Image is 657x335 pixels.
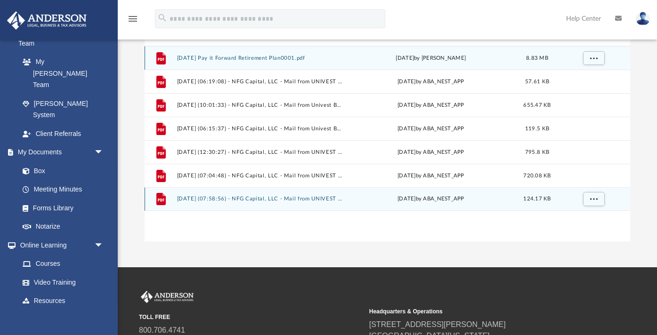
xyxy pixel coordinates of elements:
img: Anderson Advisors Platinum Portal [4,11,89,30]
span: 124.17 KB [524,197,551,202]
button: [DATE] (07:58:56) - NFG Capital, LLC - Mail from UNIVEST BANK AND TRUST CO..pdf [177,196,344,202]
i: menu [127,13,138,24]
div: [DATE] by ABA_NEST_APP [348,101,514,110]
span: 720.08 KB [524,173,551,178]
div: [DATE] by ABA_NEST_APP [348,125,514,133]
a: My Documentsarrow_drop_down [7,143,113,162]
a: Courses [13,255,113,273]
span: 8.83 MB [526,56,548,61]
a: menu [127,18,138,24]
small: TOLL FREE [139,313,363,321]
button: [DATE] (06:15:37) - NFG Capital, LLC - Mail from Univest Bank and Trust Co..pdf [177,126,344,132]
button: More options [583,51,605,65]
button: [DATE] Pay it Forward Retirement Plan0001.pdf [177,55,344,61]
a: Meeting Minutes [13,180,113,199]
img: User Pic [636,12,650,25]
a: [STREET_ADDRESS][PERSON_NAME] [369,320,506,328]
span: 57.61 KB [525,79,549,84]
a: Online Learningarrow_drop_down [7,236,113,255]
a: 800.706.4741 [139,326,185,334]
a: Forms Library [13,199,108,217]
button: [DATE] (12:30:27) - NFG Capital, LLC - Mail from UNIVEST BANK AND TRUST CO..pdf [177,149,344,155]
button: More options [583,192,605,207]
a: Box [13,161,108,180]
div: [DATE] by ABA_NEST_APP [348,148,514,157]
div: [DATE] by ABA_NEST_APP [348,78,514,86]
a: Notarize [13,217,113,236]
button: [DATE] (10:01:33) - NFG Capital, LLC - Mail from Univest Bank and Trust Co..pdf [177,102,344,108]
div: [DATE] by [PERSON_NAME] [348,54,514,63]
span: arrow_drop_down [94,236,113,255]
a: Client Referrals [13,124,113,143]
button: [DATE] (07:04:48) - NFG Capital, LLC - Mail from UNIVEST BANK AND TRUST CO..pdf [177,173,344,179]
span: 119.5 KB [525,126,549,131]
small: Headquarters & Operations [369,307,593,316]
span: arrow_drop_down [94,143,113,162]
div: [DATE] by ABA_NEST_APP [348,172,514,180]
button: [DATE] (06:19:08) - NFG Capital, LLC - Mail from UNIVEST BANK AND TRUST CO..pdf [177,79,344,85]
span: 655.47 KB [524,103,551,108]
span: 795.8 KB [525,150,549,155]
div: grid [145,46,630,241]
i: search [157,13,168,23]
div: [DATE] by ABA_NEST_APP [348,195,514,204]
a: [PERSON_NAME] System [13,94,113,124]
img: Anderson Advisors Platinum Portal [139,291,195,303]
a: Video Training [13,273,108,292]
a: My [PERSON_NAME] Team [13,53,108,95]
a: Resources [13,292,113,311]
